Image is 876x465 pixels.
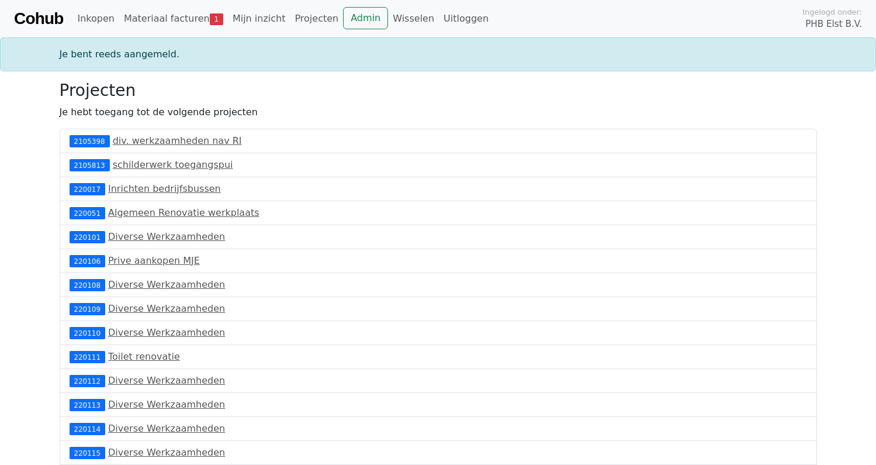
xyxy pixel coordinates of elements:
[113,159,233,170] a: schilderwerk toegangspui
[108,375,225,386] a: Diverse Werkzaamheden
[113,135,242,146] a: div. werkzaamheden nav RI
[108,423,225,434] a: Diverse Werkzaamheden
[70,375,105,387] div: 220112
[72,7,119,30] a: Inkopen
[108,231,225,242] a: Diverse Werkzaamheden
[70,255,105,267] div: 220106
[70,207,105,219] div: 220051
[70,183,105,195] div: 220017
[108,447,225,458] a: Diverse Werkzaamheden
[70,159,110,171] div: 2105813
[228,7,290,30] a: Mijn inzicht
[108,207,259,218] a: Algemeen Renovatie werkplaats
[439,7,493,30] a: Uitloggen
[108,183,221,194] a: Inrichten bedrijfsbussen
[70,351,105,363] div: 220111
[805,18,862,31] span: PHB Elst B.V.
[108,303,225,314] a: Diverse Werkzaamheden
[70,279,105,291] div: 220108
[60,81,817,101] h3: Projecten
[108,351,180,362] a: Toilet renovatie
[108,399,225,410] a: Diverse Werkzaamheden
[343,7,388,29] a: Admin
[119,7,228,30] a: Materiaal facturen1
[60,105,817,119] p: Je hebt toegang tot de volgende projecten
[70,327,105,339] div: 220110
[108,327,225,338] a: Diverse Werkzaamheden
[70,303,105,315] div: 220109
[14,5,63,33] a: Cohub
[53,47,824,61] div: Je bent reeds aangemeld.
[70,135,110,147] div: 2105398
[802,6,862,18] span: Ingelogd onder:
[70,399,105,411] div: 220113
[210,13,223,25] span: 1
[70,447,105,459] div: 220115
[70,231,105,243] div: 220101
[388,7,439,30] a: Wisselen
[70,423,105,435] div: 220114
[108,255,200,266] a: Prive aankopen MJE
[108,279,225,290] a: Diverse Werkzaamheden
[290,7,343,30] a: Projecten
